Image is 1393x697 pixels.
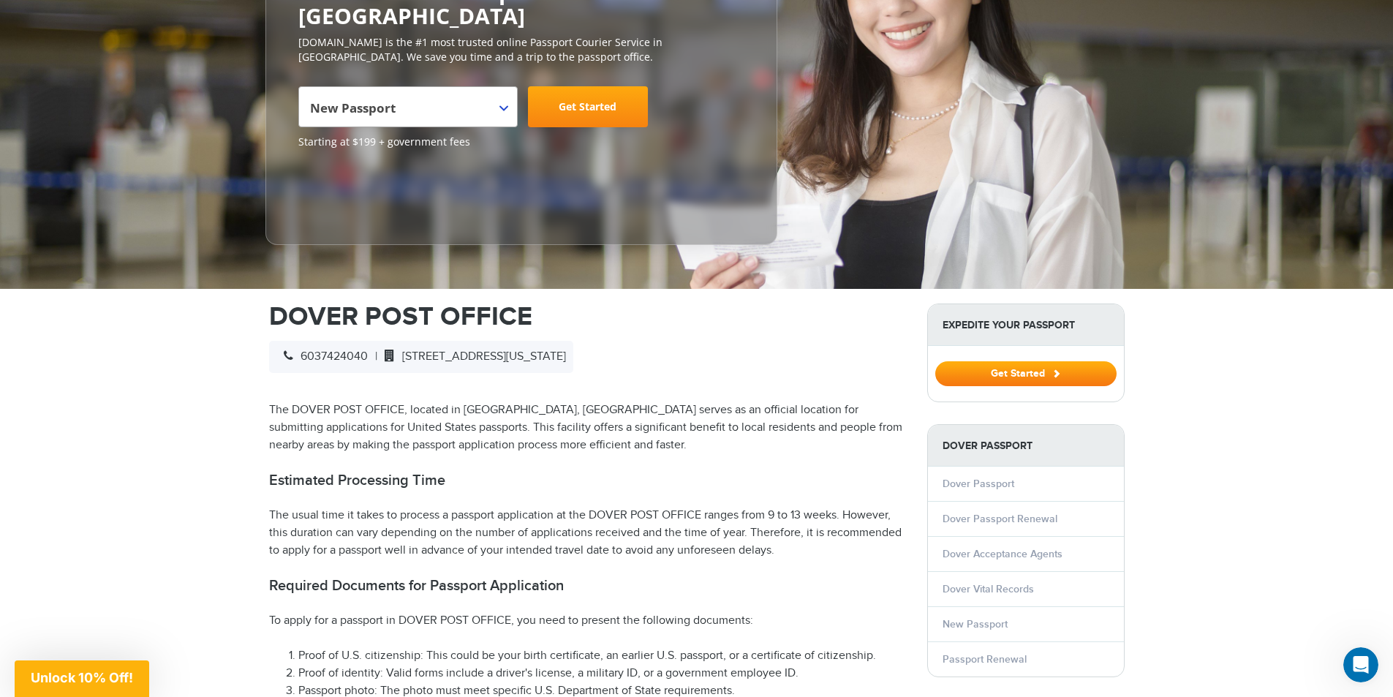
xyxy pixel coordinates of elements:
button: Get Started [935,361,1117,386]
h2: Required Documents for Passport Application [269,577,905,595]
iframe: Customer reviews powered by Trustpilot [298,157,408,230]
p: To apply for a passport in DOVER POST OFFICE, you need to present the following documents: [269,612,905,630]
a: Get Started [935,367,1117,379]
span: New Passport [298,86,518,127]
li: Proof of identity: Valid forms include a driver's license, a military ID, or a government employe... [298,665,905,682]
span: 6037424040 [276,350,368,363]
span: New Passport [310,92,502,133]
p: The DOVER POST OFFICE, located in [GEOGRAPHIC_DATA], [GEOGRAPHIC_DATA] serves as an official loca... [269,402,905,454]
p: The usual time it takes to process a passport application at the DOVER POST OFFICE ranges from 9 ... [269,507,905,560]
span: Unlock 10% Off! [31,670,133,685]
span: [STREET_ADDRESS][US_STATE] [377,350,566,363]
a: Dover Acceptance Agents [943,548,1062,560]
h1: DOVER POST OFFICE [269,304,905,330]
span: Starting at $199 + government fees [298,135,744,149]
a: Dover Vital Records [943,583,1034,595]
div: | [269,341,573,373]
a: Passport Renewal [943,653,1027,666]
a: Dover Passport [943,478,1014,490]
h2: Estimated Processing Time [269,472,905,489]
li: Proof of U.S. citizenship: This could be your birth certificate, an earlier U.S. passport, or a c... [298,647,905,665]
strong: Dover Passport [928,425,1124,467]
a: Get Started [528,86,648,127]
strong: Expedite Your Passport [928,304,1124,346]
p: [DOMAIN_NAME] is the #1 most trusted online Passport Courier Service in [GEOGRAPHIC_DATA]. We sav... [298,35,744,64]
a: Dover Passport Renewal [943,513,1057,525]
a: New Passport [943,618,1008,630]
div: Unlock 10% Off! [15,660,149,697]
iframe: Intercom live chat [1343,647,1378,682]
